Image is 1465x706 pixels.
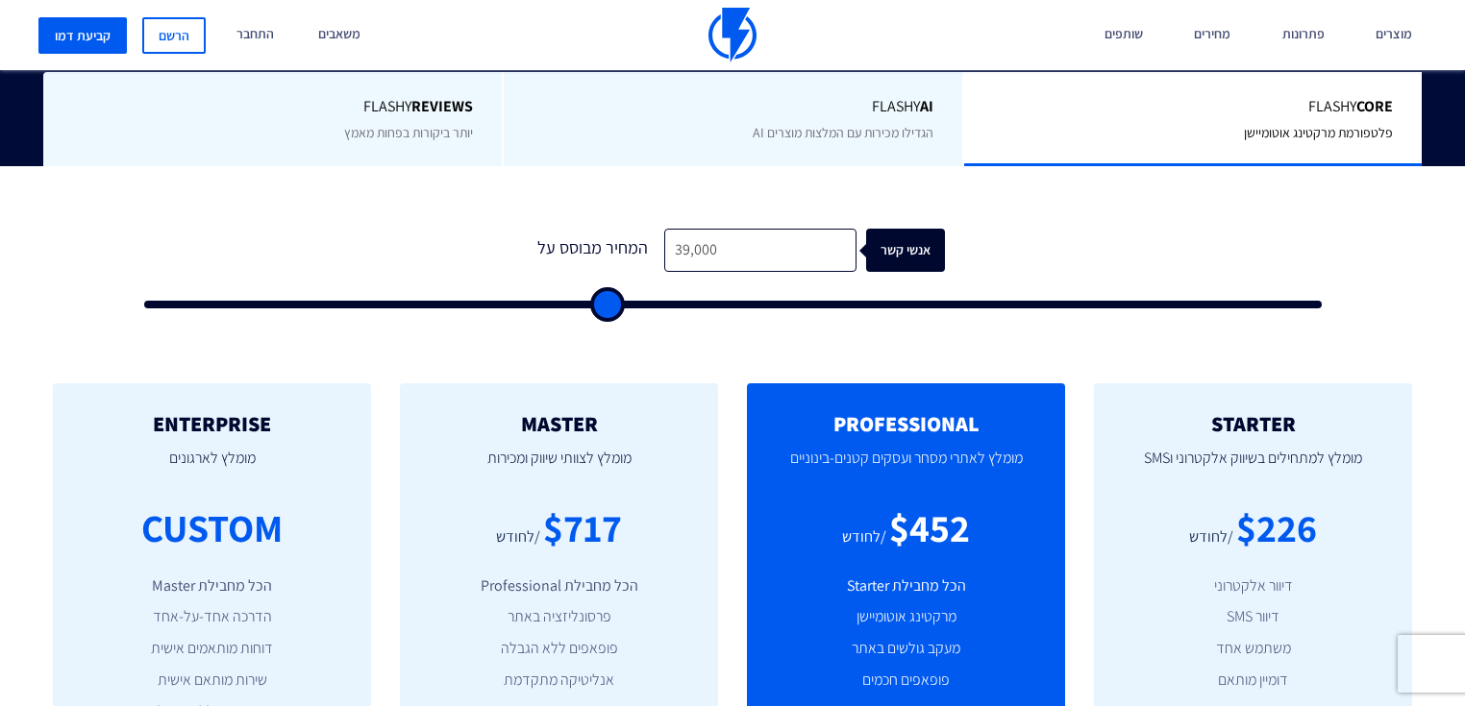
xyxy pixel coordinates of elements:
p: מומלץ לארגונים [82,435,342,500]
b: Core [1356,96,1393,116]
li: דיוור SMS [1123,606,1383,628]
div: אנשי קשר [878,229,956,272]
div: /לחודש [842,526,886,548]
li: הכל מחבילת Professional [429,575,689,597]
li: אנליטיקה מתקדמת [429,669,689,692]
div: $226 [1236,500,1317,555]
li: פרסונליזציה באתר [429,606,689,628]
span: הגדילו מכירות עם המלצות מוצרים AI [753,124,933,141]
li: מרקטינג אוטומיישן [776,606,1036,628]
li: משתמש אחד [1123,638,1383,660]
span: יותר ביקורות בפחות מאמץ [344,124,473,141]
p: מומלץ למתחילים בשיווק אלקטרוני וSMS [1123,435,1383,500]
li: מעקב גולשים באתר [776,638,1036,660]
li: דומיין מותאם [1123,669,1383,692]
li: שירות מותאם אישית [82,669,342,692]
a: קביעת דמו [38,17,127,54]
div: המחיר מבוסס על [520,229,664,272]
div: /לחודש [1189,526,1233,548]
p: מומלץ לצוותי שיווק ומכירות [429,435,689,500]
b: AI [920,96,933,116]
h2: PROFESSIONAL [776,412,1036,435]
p: מומלץ לאתרי מסחר ועסקים קטנים-בינוניים [776,435,1036,500]
li: הכל מחבילת Master [82,575,342,597]
b: REVIEWS [411,96,473,116]
div: /לחודש [496,526,540,548]
a: הרשם [142,17,206,54]
li: הכל מחבילת Starter [776,575,1036,597]
span: פלטפורמת מרקטינג אוטומיישן [1244,124,1393,141]
h2: MASTER [429,412,689,435]
li: דיוור אלקטרוני [1123,575,1383,597]
span: Flashy [72,96,474,118]
li: הדרכה אחד-על-אחד [82,606,342,628]
span: Flashy [533,96,932,118]
li: פופאפים חכמים [776,669,1036,692]
div: $452 [889,500,970,555]
li: דוחות מותאמים אישית [82,638,342,660]
div: CUSTOM [141,500,283,555]
span: Flashy [993,96,1393,118]
h2: STARTER [1123,412,1383,435]
li: פופאפים ללא הגבלה [429,638,689,660]
div: $717 [543,500,622,555]
h2: ENTERPRISE [82,412,342,435]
